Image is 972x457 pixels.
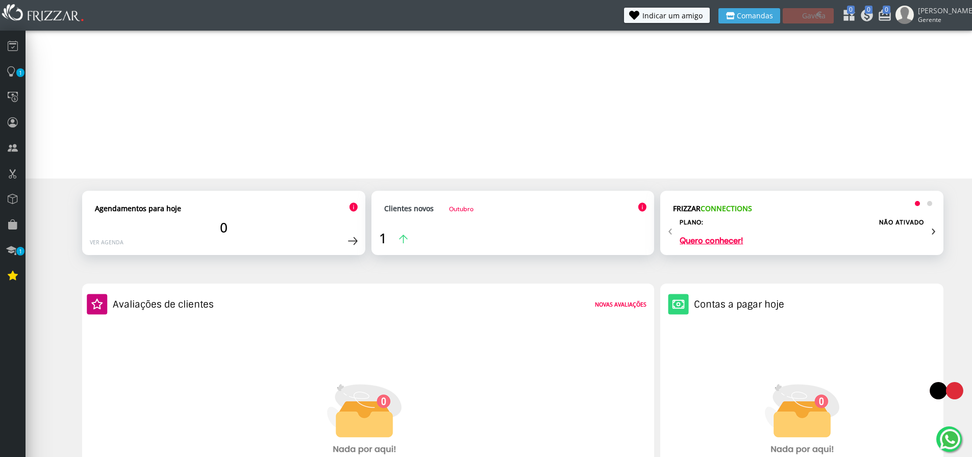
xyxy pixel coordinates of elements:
[718,8,780,23] button: Comandas
[595,301,646,308] strong: Novas avaliações
[624,8,710,23] button: Indicar um amigo
[384,204,473,213] a: Clientes novosOutubro
[642,12,703,19] span: Indicar um amigo
[883,6,890,14] span: 0
[638,202,646,212] img: Ícone de informação
[860,8,870,24] a: 0
[348,237,358,245] img: Ícone de seta para a direita
[865,6,873,14] span: 0
[379,229,387,247] span: 1
[87,294,108,315] img: Ícone de estrela
[673,204,752,213] strong: FRIZZAR
[701,204,752,213] span: CONNECTIONS
[680,218,704,226] h2: Plano:
[399,235,408,243] img: Ícone de seta para a cima
[680,237,743,245] a: Quero conhecer!
[349,202,358,212] img: Ícone de informação
[16,68,24,77] span: 1
[90,239,123,246] a: Ver agenda
[921,365,972,416] img: loading3.gif
[938,427,962,451] img: whatsapp.png
[918,6,964,15] span: [PERSON_NAME]
[668,219,672,240] span: Previous
[220,218,228,237] span: 0
[379,229,408,247] a: 1
[16,247,24,256] span: 1
[113,298,214,311] h2: Avaliações de clientes
[694,298,784,311] h2: Contas a pagar hoje
[449,205,473,213] span: Outubro
[384,204,434,213] strong: Clientes novos
[95,204,181,213] strong: Agendamentos para hoje
[878,8,888,24] a: 0
[895,6,967,26] a: [PERSON_NAME] Gerente
[879,218,924,226] label: NÃO ATIVADO
[847,6,855,14] span: 0
[842,8,852,24] a: 0
[931,219,936,240] span: Next
[668,294,689,315] img: Ícone de um cofre
[918,15,964,24] span: Gerente
[737,12,773,19] span: Comandas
